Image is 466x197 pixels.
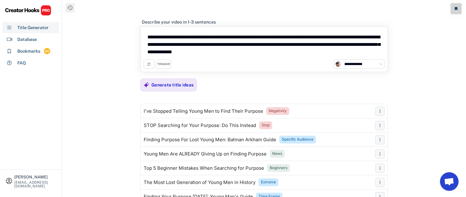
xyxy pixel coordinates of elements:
[17,36,37,43] div: Database
[157,62,170,66] div: TRIGGER
[5,5,51,16] img: CHPRO%20Logo.svg
[262,123,270,128] div: Stop
[269,108,287,114] div: Negativity
[144,166,264,171] div: Top 5 Beginner Mistakes When Searching for Purpose
[144,109,263,114] div: I've Stopped Telling Young Men to Find Their Purpose
[144,137,276,142] div: Finding Purpose For Lost Young Men: Batman Arkham Guide
[17,48,40,55] div: Bookmarks
[17,24,49,31] div: Title Generator
[144,123,256,128] div: STOP Searching for Your Purpose: Do This Instead
[14,175,56,179] div: [PERSON_NAME]
[282,137,313,142] div: Specific Audience
[144,151,267,156] div: Young Men Are ALREADY Giving Up on Finding Purpose
[270,165,287,171] div: Beginners
[44,49,50,54] div: 96
[335,61,341,67] img: unnamed.jpg
[144,180,255,185] div: The Most Lost Generation of Young Men in History
[440,172,459,191] a: Open chat
[14,181,56,188] div: [EMAIL_ADDRESS][DOMAIN_NAME]
[261,180,276,185] div: Extreme
[272,151,282,156] div: News
[151,82,194,88] div: Generate title ideas
[142,19,216,25] div: Describe your video in 1-3 sentences
[17,60,26,66] div: FAQ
